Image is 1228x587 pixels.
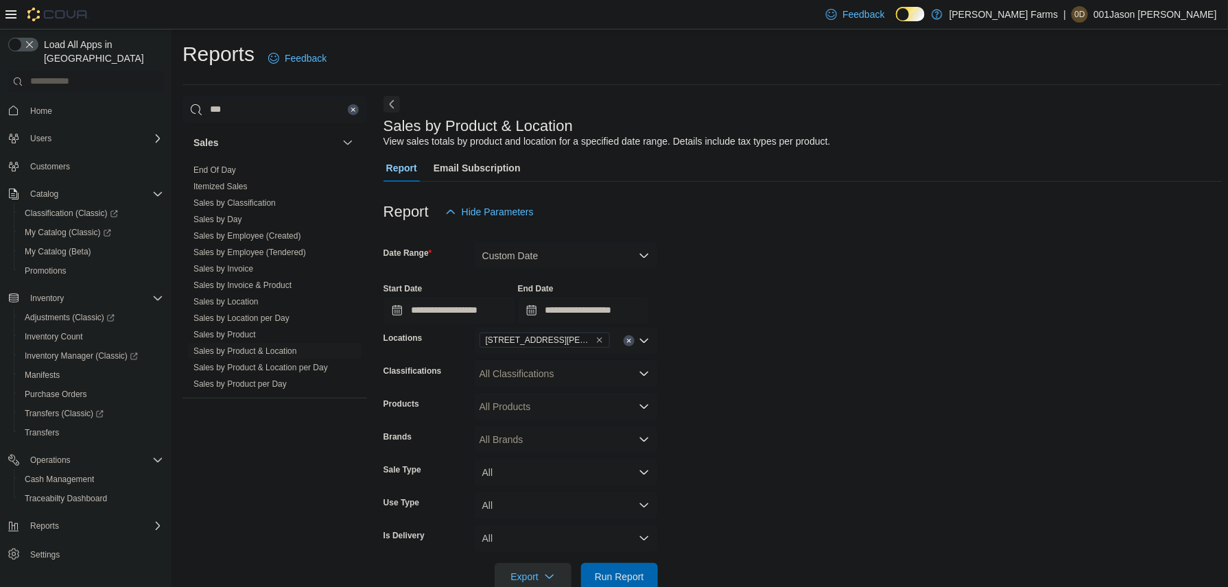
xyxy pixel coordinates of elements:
button: Open list of options [639,401,650,412]
a: Adjustments (Classic) [19,309,120,326]
span: Home [25,102,163,119]
a: Sales by Day [193,215,242,224]
span: Inventory Manager (Classic) [19,348,163,364]
a: Transfers [19,424,64,441]
button: Cash Management [14,470,169,489]
button: Clear input [348,104,359,115]
span: Transfers [19,424,163,441]
span: Inventory [30,293,64,304]
span: Inventory Count [19,328,163,345]
a: Traceabilty Dashboard [19,490,113,507]
a: Sales by Product & Location per Day [193,363,328,372]
button: Catalog [25,186,64,202]
button: Open list of options [639,434,650,445]
span: Transfers (Classic) [19,405,163,422]
button: Remove 3700 Ellison Drive from selection in this group [595,336,604,344]
label: End Date [518,283,554,294]
button: Inventory Count [14,327,169,346]
span: Classification (Classic) [25,208,118,219]
span: Traceabilty Dashboard [25,493,107,504]
span: [STREET_ADDRESS][PERSON_NAME] [486,333,593,347]
a: Settings [25,547,65,563]
input: Press the down key to open a popover containing a calendar. [383,297,515,324]
span: Manifests [25,370,60,381]
button: Clear input [624,335,635,346]
span: Traceabilty Dashboard [19,490,163,507]
input: Dark Mode [896,7,925,21]
span: Purchase Orders [25,389,87,400]
label: Sale Type [383,464,421,475]
a: Sales by Product per Day [193,379,287,389]
span: Adjustments (Classic) [19,309,163,326]
a: My Catalog (Classic) [19,224,117,241]
button: Inventory [3,289,169,308]
span: My Catalog (Beta) [19,243,163,260]
span: Reports [30,520,59,531]
button: Transfers [14,423,169,442]
button: Traceabilty Dashboard [14,489,169,508]
a: Sales by Employee (Tendered) [193,248,306,257]
button: Settings [3,544,169,564]
span: Itemized Sales [193,181,248,192]
label: Products [383,398,419,409]
span: Customers [25,158,163,175]
button: Sales [193,136,337,149]
h3: Sales [193,136,219,149]
div: Sales [182,162,367,398]
button: My Catalog (Beta) [14,242,169,261]
button: All [474,525,658,552]
span: Sales by Employee (Tendered) [193,247,306,258]
button: All [474,492,658,519]
button: Catalog [3,184,169,204]
span: Classification (Classic) [19,205,163,221]
button: Reports [25,518,64,534]
button: All [474,459,658,486]
span: Sales by Invoice [193,263,253,274]
span: Operations [25,452,163,468]
label: Locations [383,333,423,344]
span: Sales by Product per Day [193,379,287,390]
span: Sales by Location per Day [193,313,290,324]
a: End Of Day [193,165,236,175]
span: Sales by Invoice & Product [193,280,292,291]
span: Purchase Orders [19,386,163,403]
span: Sales by Product & Location [193,346,297,357]
span: Sales by Product & Location per Day [193,362,328,373]
a: Sales by Employee (Created) [193,231,301,241]
a: Feedback [263,45,332,72]
label: Date Range [383,248,432,259]
span: Inventory Count [25,331,83,342]
button: Promotions [14,261,169,280]
button: Inventory [25,290,69,307]
span: Home [30,106,52,117]
a: Manifests [19,367,65,383]
span: Sales by Location [193,296,259,307]
a: Inventory Manager (Classic) [14,346,169,366]
button: Sales [340,134,356,151]
a: Classification (Classic) [14,204,169,223]
button: Reports [3,516,169,536]
span: Customers [30,161,70,172]
a: Sales by Invoice & Product [193,280,292,290]
label: Is Delivery [383,530,425,541]
button: Users [3,129,169,148]
a: My Catalog (Beta) [19,243,97,260]
button: Operations [25,452,76,468]
a: Transfers (Classic) [19,405,109,422]
a: Purchase Orders [19,386,93,403]
div: View sales totals by product and location for a specified date range. Details include tax types p... [383,134,831,149]
span: Load All Apps in [GEOGRAPHIC_DATA] [38,38,163,65]
button: Operations [3,451,169,470]
label: Classifications [383,366,442,376]
a: Promotions [19,263,72,279]
span: Feedback [285,51,327,65]
p: 001Jason [PERSON_NAME] [1094,6,1217,23]
button: Purchase Orders [14,385,169,404]
a: Inventory Manager (Classic) [19,348,143,364]
a: Sales by Product & Location [193,346,297,356]
button: Open list of options [639,335,650,346]
span: Operations [30,455,71,466]
span: Sales by Day [193,214,242,225]
a: Sales by Location per Day [193,313,290,323]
